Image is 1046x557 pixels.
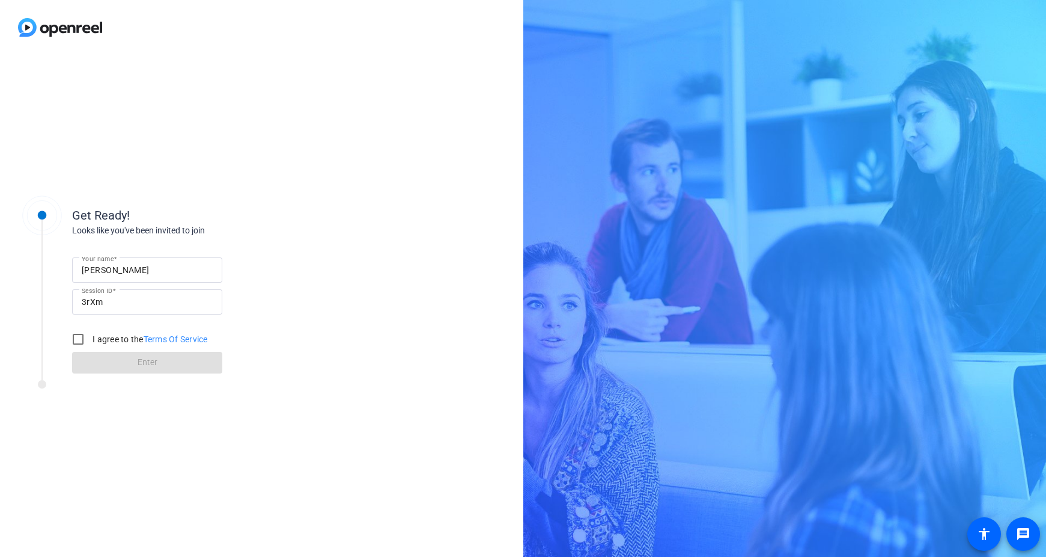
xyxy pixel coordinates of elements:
mat-label: Your name [82,255,114,262]
label: I agree to the [90,333,208,345]
div: Get Ready! [72,206,312,224]
a: Terms Of Service [144,334,208,344]
mat-label: Session ID [82,287,112,294]
mat-icon: accessibility [977,527,991,541]
div: Looks like you've been invited to join [72,224,312,237]
mat-icon: message [1016,527,1030,541]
